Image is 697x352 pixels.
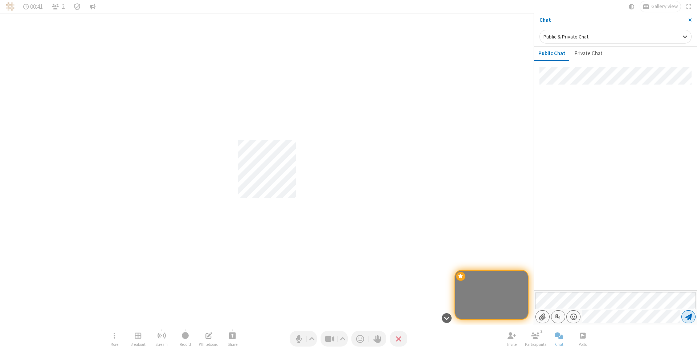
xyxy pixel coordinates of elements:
button: Mute (⌘+Shift+A) [290,331,317,347]
button: Open participant list [49,1,68,12]
button: Using system theme [626,1,637,12]
div: Meeting details Encryption enabled [70,1,84,12]
p: Chat [539,16,683,24]
span: Participants [525,342,546,347]
button: Open shared whiteboard [198,328,220,349]
button: Open menu [103,328,125,349]
button: Change layout [640,1,681,12]
button: Conversation [87,1,98,12]
button: Start sharing [221,328,243,349]
span: Polls [579,342,587,347]
span: Gallery view [651,4,678,9]
button: Fullscreen [684,1,694,12]
button: Open poll [572,328,594,349]
button: End or leave meeting [390,331,407,347]
button: Public Chat [534,47,570,61]
span: Public & Private Chat [543,33,588,40]
button: Open participant list [525,328,546,349]
span: Breakout [130,342,146,347]
button: Manage Breakout Rooms [127,328,149,349]
span: More [110,342,118,347]
button: Raise hand [369,331,386,347]
span: 00:41 [30,3,43,10]
button: Send message [681,310,696,323]
button: Send a reaction [351,331,369,347]
img: QA Selenium DO NOT DELETE OR CHANGE [6,2,15,11]
button: Private Chat [570,47,607,61]
span: Chat [555,342,563,347]
button: Close sidebar [683,13,697,27]
div: Timer [20,1,46,12]
span: Whiteboard [199,342,219,347]
div: 2 [538,328,545,335]
span: Invite [507,342,517,347]
button: Audio settings [307,331,317,347]
button: Open menu [566,310,580,323]
button: Hide [439,309,454,327]
button: Close chat [548,328,570,349]
button: Video setting [338,331,348,347]
span: Stream [155,342,168,347]
button: Invite participants (⌘+Shift+I) [501,328,523,349]
span: Record [180,342,191,347]
span: 2 [62,3,65,10]
span: Share [228,342,237,347]
button: Show formatting [551,310,565,323]
button: Start recording [174,328,196,349]
button: Stop video (⌘+Shift+V) [321,331,348,347]
button: Start streaming [151,328,172,349]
